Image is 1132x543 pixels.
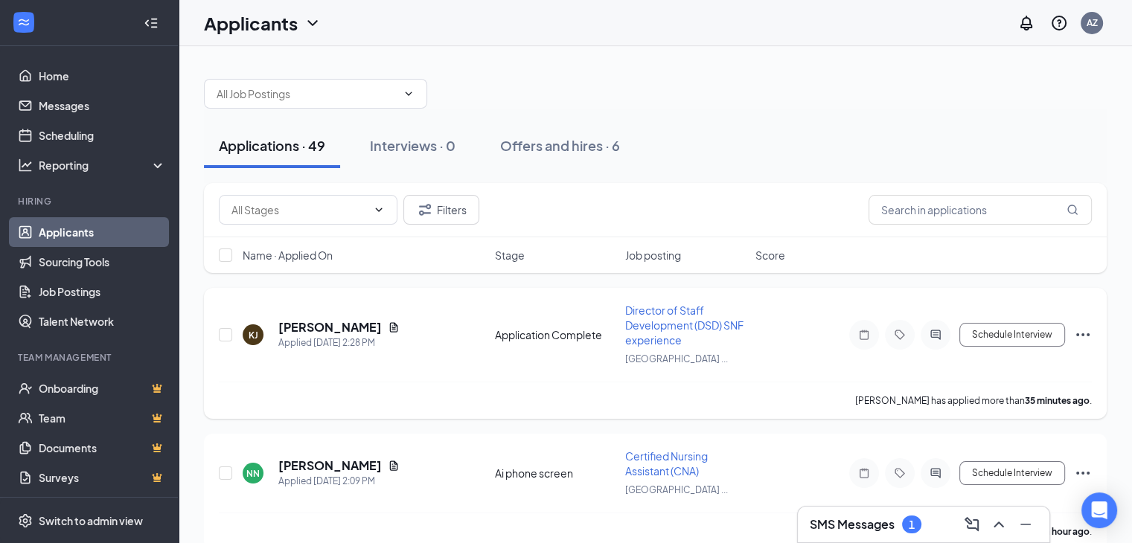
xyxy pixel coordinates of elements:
[373,204,385,216] svg: ChevronDown
[18,195,163,208] div: Hiring
[625,353,728,364] span: [GEOGRAPHIC_DATA] ...
[959,461,1065,485] button: Schedule Interview
[1081,492,1117,528] div: Open Intercom Messenger
[18,351,163,364] div: Team Management
[388,460,400,472] svg: Document
[18,158,33,173] svg: Analysis
[959,323,1065,347] button: Schedule Interview
[625,303,744,347] span: Director of Staff Development (DSD) SNF experience
[891,329,909,341] svg: Tag
[927,467,944,479] svg: ActiveChat
[1087,16,1098,29] div: AZ
[403,195,479,225] button: Filter Filters
[1040,526,1090,537] b: an hour ago
[416,201,434,219] svg: Filter
[39,158,167,173] div: Reporting
[39,121,166,150] a: Scheduling
[855,329,873,341] svg: Note
[39,373,166,403] a: OnboardingCrown
[246,467,260,480] div: NN
[304,14,322,32] svg: ChevronDown
[810,516,895,533] h3: SMS Messages
[927,329,944,341] svg: ActiveChat
[278,319,382,335] h5: [PERSON_NAME]
[39,277,166,306] a: Job Postings
[39,61,166,91] a: Home
[891,467,909,479] svg: Tag
[1050,14,1068,32] svg: QuestionInfo
[278,474,400,489] div: Applied [DATE] 2:09 PM
[500,136,620,155] div: Offers and hires · 6
[1014,513,1037,536] button: Minimize
[909,518,915,531] div: 1
[625,484,728,495] span: [GEOGRAPHIC_DATA] ...
[869,195,1092,225] input: Search in applications
[495,327,616,342] div: Application Complete
[243,248,333,263] span: Name · Applied On
[855,467,873,479] svg: Note
[249,329,258,341] div: KJ
[1017,14,1035,32] svg: Notifications
[987,513,1011,536] button: ChevronUp
[1017,515,1035,533] svg: Minimize
[1074,464,1092,482] svg: Ellipses
[39,433,166,463] a: DocumentsCrown
[144,16,159,30] svg: Collapse
[495,248,525,263] span: Stage
[1067,204,1078,216] svg: MagnifyingGlass
[219,136,325,155] div: Applications · 49
[963,515,981,533] svg: ComposeMessage
[39,91,166,121] a: Messages
[388,321,400,333] svg: Document
[217,86,397,102] input: All Job Postings
[1025,395,1090,406] b: 35 minutes ago
[18,513,33,528] svg: Settings
[370,136,455,155] div: Interviews · 0
[495,466,616,481] div: Ai phone screen
[960,513,984,536] button: ComposeMessage
[1074,326,1092,344] svg: Ellipses
[204,10,298,36] h1: Applicants
[403,88,415,100] svg: ChevronDown
[39,247,166,277] a: Sourcing Tools
[625,248,681,263] span: Job posting
[39,306,166,336] a: Talent Network
[39,463,166,492] a: SurveysCrown
[39,217,166,247] a: Applicants
[855,394,1092,407] p: [PERSON_NAME] has applied more than .
[278,335,400,350] div: Applied [DATE] 2:28 PM
[755,248,785,263] span: Score
[16,15,31,30] svg: WorkstreamLogo
[39,403,166,433] a: TeamCrown
[231,202,367,218] input: All Stages
[625,449,708,478] span: Certified Nursing Assistant (CNA)
[278,457,382,474] h5: [PERSON_NAME]
[990,515,1008,533] svg: ChevronUp
[39,513,143,528] div: Switch to admin view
